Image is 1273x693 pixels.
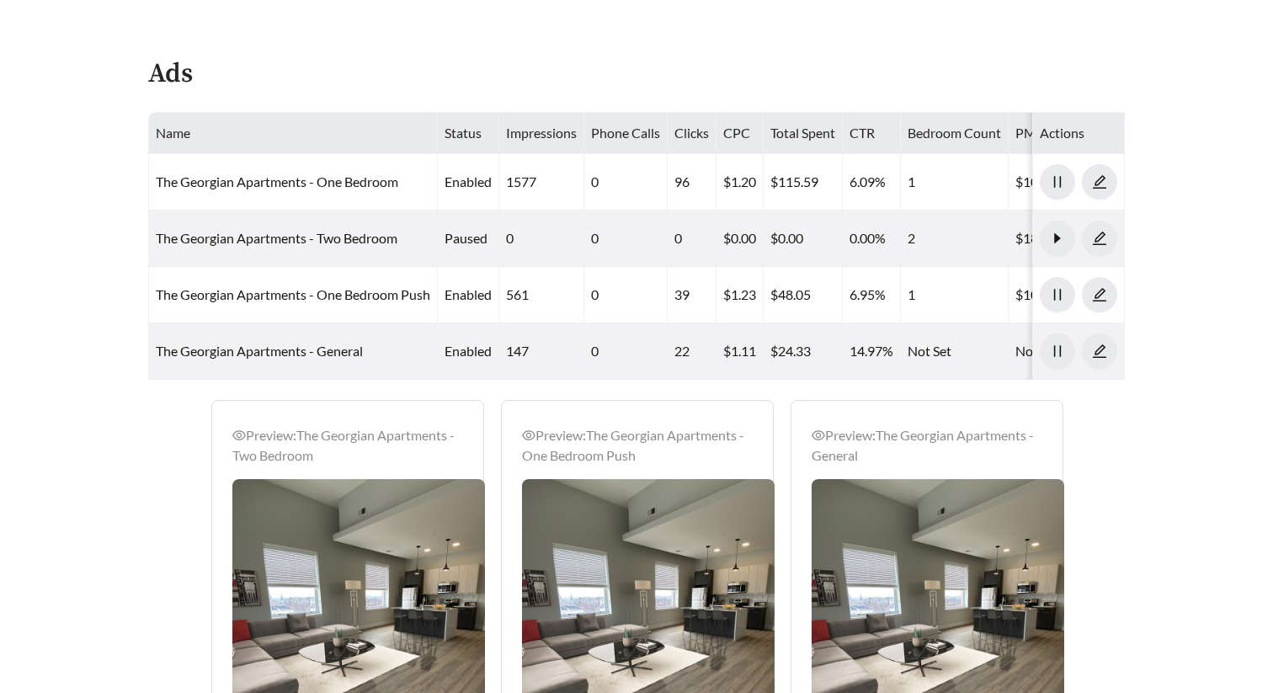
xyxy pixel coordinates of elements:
[522,429,535,442] span: eye
[764,154,843,211] td: $115.59
[843,323,901,380] td: 14.97%
[901,113,1009,154] th: Bedroom Count
[584,323,668,380] td: 0
[901,323,1009,380] td: Not Set
[1082,343,1117,359] a: edit
[584,211,668,267] td: 0
[584,154,668,211] td: 0
[1041,287,1074,302] span: pause
[668,113,716,154] th: Clicks
[445,230,487,246] span: paused
[1040,277,1075,312] button: pause
[1083,231,1116,246] span: edit
[148,60,193,89] h4: Ads
[1040,221,1075,256] button: caret-right
[156,286,430,302] a: The Georgian Apartments - One Bedroom Push
[156,173,398,189] a: The Georgian Apartments - One Bedroom
[723,125,750,141] span: CPC
[445,286,492,302] span: enabled
[716,154,764,211] td: $1.20
[1040,164,1075,200] button: pause
[156,343,363,359] a: The Georgian Apartments - General
[445,343,492,359] span: enabled
[716,267,764,323] td: $1.23
[1082,164,1117,200] button: edit
[1041,174,1074,189] span: pause
[499,267,584,323] td: 561
[843,211,901,267] td: 0.00%
[668,267,716,323] td: 39
[901,267,1009,323] td: 1
[584,267,668,323] td: 0
[901,211,1009,267] td: 2
[149,113,438,154] th: Name
[716,323,764,380] td: $1.11
[1082,173,1117,189] a: edit
[1082,277,1117,312] button: edit
[1009,267,1160,323] td: $1065
[843,267,901,323] td: 6.95%
[764,323,843,380] td: $24.33
[438,113,499,154] th: Status
[812,429,825,442] span: eye
[764,211,843,267] td: $0.00
[843,154,901,211] td: 6.09%
[499,323,584,380] td: 147
[1083,344,1116,359] span: edit
[764,113,843,154] th: Total Spent
[1041,231,1074,246] span: caret-right
[901,154,1009,211] td: 1
[1009,323,1160,380] td: Not Set
[668,323,716,380] td: 22
[1082,230,1117,246] a: edit
[1033,113,1125,154] th: Actions
[850,125,875,141] span: CTR
[499,154,584,211] td: 1577
[1040,333,1075,369] button: pause
[764,267,843,323] td: $48.05
[812,425,1042,466] div: Preview: The Georgian Apartments - General
[716,211,764,267] td: $0.00
[668,154,716,211] td: 96
[522,425,753,466] div: Preview: The Georgian Apartments - One Bedroom Push
[1082,221,1117,256] button: edit
[1082,333,1117,369] button: edit
[499,211,584,267] td: 0
[1082,286,1117,302] a: edit
[499,113,584,154] th: Impressions
[668,211,716,267] td: 0
[1009,113,1160,154] th: PMS/Scraper Unit Price
[1083,174,1116,189] span: edit
[1083,287,1116,302] span: edit
[445,173,492,189] span: enabled
[232,425,463,466] div: Preview: The Georgian Apartments - Two Bedroom
[1009,211,1160,267] td: $1845
[584,113,668,154] th: Phone Calls
[1009,154,1160,211] td: $1065
[1041,344,1074,359] span: pause
[232,429,246,442] span: eye
[156,230,397,246] a: The Georgian Apartments - Two Bedroom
